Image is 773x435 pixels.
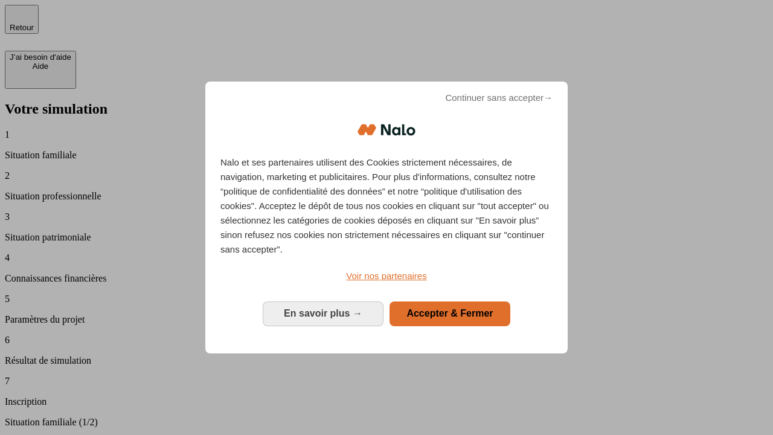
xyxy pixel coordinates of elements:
[406,308,493,318] span: Accepter & Fermer
[284,308,362,318] span: En savoir plus →
[263,301,383,326] button: En savoir plus: Configurer vos consentements
[205,82,568,353] div: Bienvenue chez Nalo Gestion du consentement
[346,271,426,281] span: Voir nos partenaires
[358,112,415,148] img: Logo
[220,155,553,257] p: Nalo et ses partenaires utilisent des Cookies strictement nécessaires, de navigation, marketing e...
[390,301,510,326] button: Accepter & Fermer: Accepter notre traitement des données et fermer
[445,91,553,105] span: Continuer sans accepter→
[220,269,553,283] a: Voir nos partenaires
